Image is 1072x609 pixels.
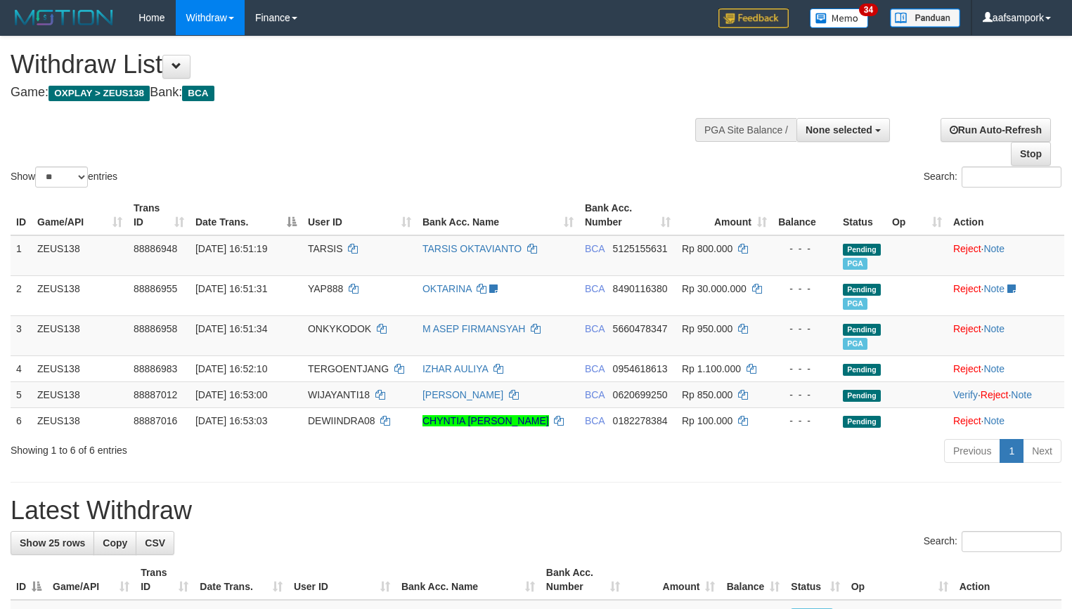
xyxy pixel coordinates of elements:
span: BCA [585,243,605,254]
span: Copy [103,537,127,549]
td: ZEUS138 [32,381,128,407]
span: Rp 850.000 [682,389,732,400]
th: Amount: activate to sort column ascending [626,560,721,600]
input: Search: [962,166,1061,188]
a: Verify [953,389,978,400]
th: Bank Acc. Name: activate to sort column ascending [396,560,541,600]
td: · [948,275,1064,315]
label: Show entries [11,166,117,188]
th: Amount: activate to sort column ascending [676,195,773,235]
span: 88886955 [134,283,177,294]
a: Reject [953,363,981,374]
span: ONKYKODOK [308,323,371,334]
span: Pending [843,390,881,402]
span: BCA [182,86,214,101]
a: Note [983,323,1005,334]
label: Search: [924,166,1061,188]
th: Balance [773,195,837,235]
span: [DATE] 16:53:00 [195,389,267,400]
span: Rp 30.000.000 [682,283,747,294]
th: User ID: activate to sort column ascending [302,195,417,235]
a: Reject [953,283,981,294]
span: Rp 100.000 [682,415,732,426]
img: Button%20Memo.svg [810,8,869,28]
div: - - - [778,282,832,296]
a: 1 [1000,439,1023,463]
td: · [948,235,1064,276]
th: Bank Acc. Number: activate to sort column ascending [579,195,676,235]
a: Reject [981,389,1009,400]
th: ID [11,195,32,235]
th: Bank Acc. Name: activate to sort column ascending [417,195,579,235]
span: WIJAYANTI18 [308,389,370,400]
span: Copy 0620699250 to clipboard [613,389,668,400]
a: Note [1011,389,1032,400]
div: Showing 1 to 6 of 6 entries [11,438,436,457]
th: Status [837,195,886,235]
span: BCA [585,323,605,334]
td: 5 [11,381,32,407]
h1: Withdraw List [11,51,701,79]
select: Showentries [35,166,88,188]
td: ZEUS138 [32,407,128,433]
th: Trans ID: activate to sort column ascending [128,195,190,235]
a: Copy [93,531,136,555]
a: Note [983,283,1005,294]
label: Search: [924,531,1061,552]
span: Copy 0182278384 to clipboard [613,415,668,426]
div: - - - [778,388,832,402]
td: 4 [11,355,32,381]
span: Rp 950.000 [682,323,732,334]
a: Note [983,243,1005,254]
span: Marked by aafnoeunsreypich [843,338,867,350]
span: CSV [145,537,165,549]
a: [PERSON_NAME] [422,389,503,400]
td: ZEUS138 [32,355,128,381]
span: 88886948 [134,243,177,254]
a: OKTARINA [422,283,472,294]
span: 88886958 [134,323,177,334]
span: BCA [585,415,605,426]
a: TARSIS OKTAVIANTO [422,243,522,254]
td: ZEUS138 [32,315,128,355]
img: panduan.png [890,8,960,27]
th: Game/API: activate to sort column ascending [47,560,135,600]
span: 88886983 [134,363,177,374]
a: Previous [944,439,1000,463]
span: Marked by aafmaleo [843,298,867,310]
th: Op: activate to sort column ascending [846,560,954,600]
span: [DATE] 16:51:34 [195,323,267,334]
h4: Game: Bank: [11,86,701,100]
a: Reject [953,415,981,426]
a: CSV [136,531,174,555]
span: Pending [843,324,881,336]
span: Show 25 rows [20,537,85,549]
th: Op: activate to sort column ascending [886,195,948,235]
span: Marked by aafnoeunsreypich [843,258,867,270]
span: Rp 800.000 [682,243,732,254]
div: - - - [778,362,832,376]
th: ID: activate to sort column descending [11,560,47,600]
span: YAP888 [308,283,343,294]
span: 34 [859,4,878,16]
span: Pending [843,244,881,256]
a: Reject [953,323,981,334]
td: · [948,355,1064,381]
span: Pending [843,284,881,296]
td: ZEUS138 [32,275,128,315]
span: None selected [806,124,872,136]
th: Status: activate to sort column ascending [785,560,845,600]
span: DEWIINDRA08 [308,415,375,426]
span: [DATE] 16:51:19 [195,243,267,254]
td: 6 [11,407,32,433]
div: - - - [778,322,832,336]
h1: Latest Withdraw [11,497,1061,525]
input: Search: [962,531,1061,552]
th: User ID: activate to sort column ascending [288,560,396,600]
a: Stop [1011,142,1051,166]
img: MOTION_logo.png [11,7,117,28]
span: Pending [843,416,881,428]
span: Pending [843,364,881,376]
th: Bank Acc. Number: activate to sort column ascending [541,560,626,600]
th: Action [954,560,1061,600]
